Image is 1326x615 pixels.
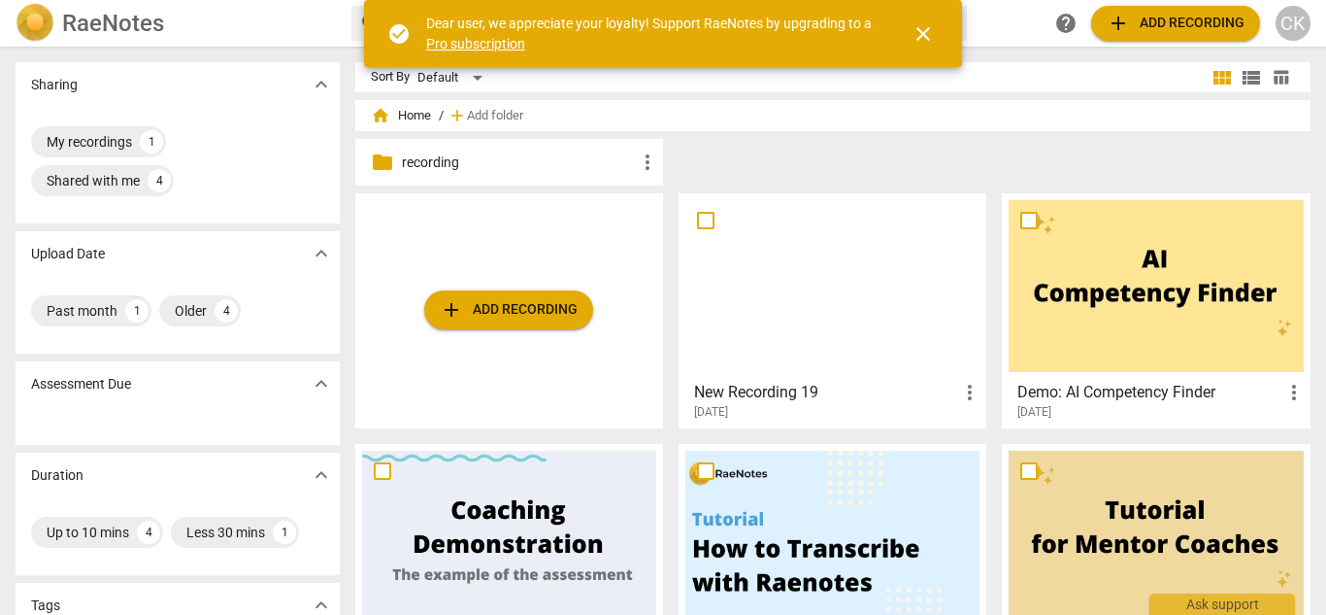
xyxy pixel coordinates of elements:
div: Less 30 mins [186,523,265,542]
span: folder [371,151,394,174]
button: Table view [1266,63,1295,92]
button: List view [1237,63,1266,92]
button: Tile view [1208,63,1237,92]
p: Duration [31,465,83,486]
div: 1 [140,130,163,154]
div: 4 [137,521,160,544]
h2: RaeNotes [62,10,164,37]
span: help [1054,12,1077,35]
span: Add folder [467,109,523,123]
span: / [439,109,444,123]
span: expand_more [310,372,333,395]
button: Close [900,11,946,57]
button: CK [1276,6,1310,41]
span: add [440,298,463,322]
button: Upload [424,290,593,329]
div: Older [175,301,207,321]
p: Upload Date [31,244,105,264]
div: Default [417,62,489,93]
div: My recordings [47,132,132,152]
div: Up to 10 mins [47,523,129,542]
span: view_list [1240,66,1263,89]
div: 1 [125,299,149,323]
span: Add recording [1107,12,1244,35]
span: check_circle [387,22,411,46]
p: Assessment Due [31,374,131,394]
div: Shared with me [47,171,140,190]
span: close [912,22,935,46]
span: more_vert [636,151,659,174]
span: more_vert [1282,381,1306,404]
span: Home [371,106,431,125]
span: table_chart [1272,68,1290,86]
div: 1 [273,521,296,544]
a: Demo: AI Competency Finder[DATE] [1009,200,1303,420]
h3: New Recording 19 [694,381,958,404]
span: add [448,106,467,125]
div: Dear user, we appreciate your loyalty! Support RaeNotes by upgrading to a [426,14,877,53]
button: Show more [307,239,336,268]
a: Pro subscription [426,36,525,51]
h3: Demo: AI Competency Finder [1017,381,1281,404]
span: expand_more [310,242,333,265]
span: expand_more [310,463,333,487]
span: view_module [1210,66,1234,89]
a: LogoRaeNotes [16,4,336,43]
button: Upload [1091,6,1260,41]
p: recording [402,153,636,173]
p: Sharing [31,75,78,95]
span: [DATE] [694,404,728,421]
img: Logo [16,4,54,43]
div: 4 [215,299,238,323]
span: search [359,12,382,35]
button: Show more [307,461,336,490]
span: expand_more [310,73,333,96]
div: Sort By [371,70,410,85]
span: home [371,106,390,125]
div: Past month [47,301,117,321]
button: Show more [307,369,336,398]
span: add [1107,12,1130,35]
a: Help [1048,6,1083,41]
div: 4 [148,169,171,192]
a: New Recording 19[DATE] [685,200,979,420]
span: more_vert [958,381,981,404]
span: [DATE] [1017,404,1051,421]
span: Add recording [440,298,578,322]
button: Show more [307,70,336,99]
div: Ask support [1149,594,1295,615]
